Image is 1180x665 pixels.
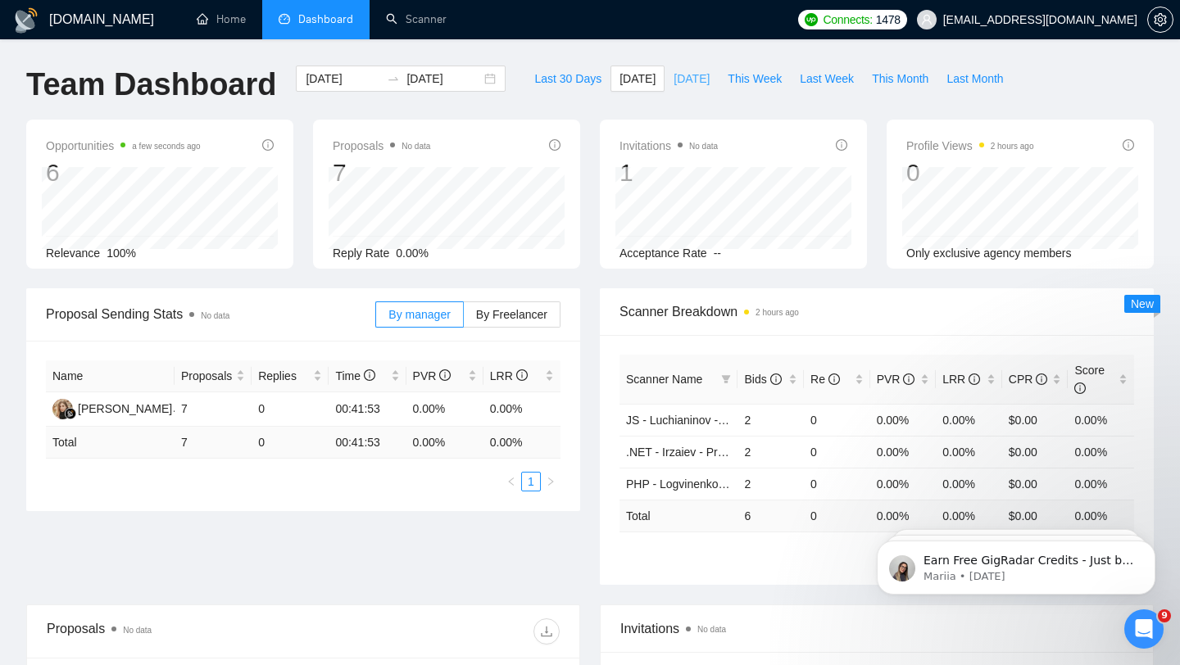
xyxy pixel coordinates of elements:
td: 0.00% [936,436,1002,468]
span: 0.00% [396,247,429,260]
span: 1478 [876,11,901,29]
span: Only exclusive agency members [906,247,1072,260]
span: Proposals [333,136,430,156]
iframe: Intercom live chat [1124,609,1164,649]
span: Proposals [181,367,233,385]
img: KY [52,399,73,419]
td: 0 [252,392,329,427]
span: No data [689,142,718,151]
time: 2 hours ago [756,308,799,317]
td: Total [46,427,175,459]
span: Reply Rate [333,247,389,260]
span: This Month [872,70,928,88]
td: 6 [737,500,804,532]
td: 0.00% [936,404,1002,436]
li: 1 [521,472,541,491]
td: 0.00 % [870,500,937,532]
input: Start date [306,70,380,88]
div: Proposals [47,618,303,645]
button: download [533,618,560,645]
span: 9 [1158,609,1171,622]
span: left [506,477,516,486]
span: Last 30 Days [534,70,601,88]
td: 00:41:53 [329,427,406,459]
span: filter [721,374,731,384]
td: 0.00% [1068,404,1134,436]
div: 7 [333,157,430,188]
td: 2 [737,404,804,436]
span: info-circle [770,373,782,385]
span: info-circle [828,373,840,385]
span: [DATE] [674,70,710,88]
img: upwork-logo.png [805,13,818,26]
span: Scanner Breakdown [619,301,1134,322]
button: [DATE] [610,66,665,92]
span: info-circle [364,369,375,381]
button: setting [1147,7,1173,33]
img: gigradar-bm.png [65,408,76,419]
td: $0.00 [1002,404,1069,436]
span: [DATE] [619,70,656,88]
span: Dashboard [298,12,353,26]
span: Proposal Sending Stats [46,304,375,324]
div: [PERSON_NAME] [78,400,172,418]
span: By manager [388,308,450,321]
div: 0 [906,157,1034,188]
span: No data [123,626,152,635]
button: Last Month [937,66,1012,92]
a: .NET - Irzaiev - Project [626,446,742,459]
li: Next Page [541,472,560,491]
td: 0.00% [483,392,560,427]
td: Total [619,500,737,532]
span: This Week [728,70,782,88]
span: Profile Views [906,136,1034,156]
span: info-circle [439,369,451,381]
span: info-circle [262,139,274,151]
iframe: Intercom notifications message [852,506,1180,621]
span: LRR [942,373,980,386]
span: right [546,477,556,486]
span: No data [697,625,726,634]
a: PHP - Logvinenko - Project [626,477,765,491]
button: right [541,472,560,491]
th: Replies [252,360,329,392]
span: No data [402,142,430,151]
span: setting [1148,13,1173,26]
span: info-circle [1123,139,1134,151]
td: 2 [737,468,804,500]
span: Re [810,373,840,386]
span: info-circle [516,369,528,381]
div: 1 [619,157,718,188]
span: Last Week [800,70,854,88]
li: Previous Page [501,472,521,491]
span: By Freelancer [476,308,547,321]
td: 0 [804,436,870,468]
td: 0.00% [936,468,1002,500]
button: Last 30 Days [525,66,610,92]
th: Proposals [175,360,252,392]
button: This Week [719,66,791,92]
span: -- [714,247,721,260]
span: Time [335,369,374,382]
span: Opportunities [46,136,201,156]
button: [DATE] [665,66,719,92]
a: 1 [522,473,540,491]
span: New [1131,297,1154,310]
span: LRR [490,369,528,382]
span: PVR [413,369,452,382]
span: filter [718,367,734,391]
span: info-circle [969,373,980,385]
span: Relevance [46,247,100,260]
span: info-circle [903,373,914,385]
td: 0.00% [1068,468,1134,500]
span: 100% [107,247,136,260]
td: $ 0.00 [1002,500,1069,532]
input: End date [406,70,481,88]
span: Scanner Name [626,373,702,386]
td: 0.00% [406,392,483,427]
span: Invitations [620,618,1133,639]
td: 00:41:53 [329,392,406,427]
